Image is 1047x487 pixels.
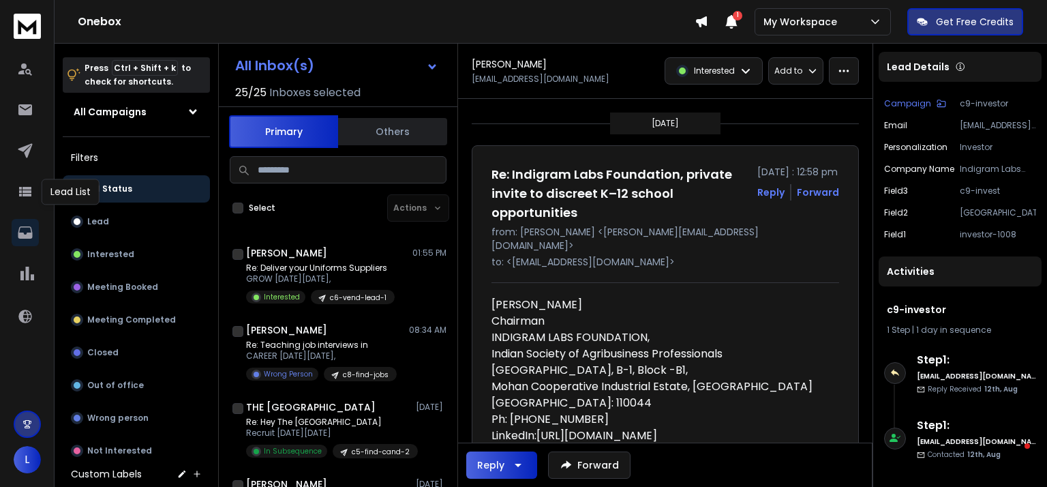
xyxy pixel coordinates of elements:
[63,437,210,464] button: Not Interested
[960,229,1036,240] p: investor-1008
[112,60,178,76] span: Ctrl + Shift + k
[491,255,839,269] p: to: <[EMAIL_ADDRESS][DOMAIN_NAME]>
[246,323,327,337] h1: [PERSON_NAME]
[984,384,1018,394] span: 12th, Aug
[733,11,742,20] span: 1
[907,8,1023,35] button: Get Free Credits
[42,179,100,205] div: Lead List
[63,372,210,399] button: Out of office
[477,458,504,472] div: Reply
[246,400,376,414] h1: THE [GEOGRAPHIC_DATA]
[887,325,1033,336] div: |
[246,340,397,351] p: Re: Teaching job interviews in
[884,142,947,153] p: Personalization
[960,186,1036,196] p: c9-invest
[917,371,1036,381] h6: [EMAIL_ADDRESS][DOMAIN_NAME]
[249,203,275,213] label: Select
[246,351,397,361] p: CAREER [DATE][DATE],
[14,14,41,39] img: logo
[416,402,446,413] p: [DATE]
[338,117,447,147] button: Others
[63,274,210,301] button: Meeting Booked
[757,186,785,199] button: Reply
[694,65,735,76] p: Interested
[967,449,1001,460] span: 12th, Aug
[235,85,267,101] span: 25 / 25
[14,446,41,473] button: L
[330,293,386,303] p: c6-vend-lead-1
[652,118,679,129] p: [DATE]
[960,120,1036,131] p: [EMAIL_ADDRESS][DOMAIN_NAME]
[960,142,1036,153] p: Investor
[916,324,991,336] span: 1 day in sequence
[63,339,210,366] button: Closed
[884,229,906,240] p: Field1
[763,15,843,29] p: My Workspace
[63,241,210,268] button: Interested
[960,98,1036,109] p: c9-investor
[466,452,537,479] button: Reply
[264,292,300,302] p: Interested
[884,98,931,109] p: Campaign
[264,446,322,456] p: In Subsequence
[928,449,1001,460] p: Contacted
[87,216,109,227] p: Lead
[917,437,1036,447] h6: [EMAIL_ADDRESS][DOMAIN_NAME]
[87,314,176,325] p: Meeting Completed
[74,105,147,119] h1: All Campaigns
[884,164,954,175] p: Company Name
[78,14,695,30] h1: Onebox
[224,52,449,79] button: All Inbox(s)
[87,249,134,260] p: Interested
[548,452,631,479] button: Forward
[884,98,946,109] button: Campaign
[797,186,839,199] div: Forward
[63,404,210,432] button: Wrong person
[63,208,210,235] button: Lead
[63,148,210,167] h3: Filters
[87,380,144,391] p: Out of office
[884,120,907,131] p: Email
[472,74,609,85] p: [EMAIL_ADDRESS][DOMAIN_NAME]
[229,115,338,148] button: Primary
[343,370,389,380] p: c8-find-jobs
[352,447,410,457] p: c5-find-cand-2
[246,274,395,284] p: GROW [DATE][DATE],
[409,325,446,336] p: 08:34 AM
[757,165,839,179] p: [DATE] : 12:58 pm
[269,85,361,101] h3: Inboxes selected
[87,445,152,456] p: Not Interested
[928,384,1018,394] p: Reply Received
[884,186,908,196] p: Field3
[246,428,410,439] p: Recruit [DATE][DATE]
[887,324,910,336] span: 1 Step
[960,207,1036,218] p: [GEOGRAPHIC_DATA]
[63,175,210,203] button: All Status
[917,352,1036,368] h6: Step 1 :
[87,413,149,424] p: Wrong person
[85,61,191,89] p: Press to check for shortcuts.
[71,467,142,481] h3: Custom Labels
[87,282,158,293] p: Meeting Booked
[936,15,1014,29] p: Get Free Credits
[960,164,1036,175] p: Indigram Labs Foundation
[246,246,327,260] h1: [PERSON_NAME]
[887,60,950,74] p: Lead Details
[264,369,313,379] p: Wrong Person
[997,440,1030,473] iframe: Intercom live chat
[246,263,395,274] p: Re: Deliver your Uniforms Suppliers
[917,417,1036,434] h6: Step 1 :
[89,183,132,194] p: All Status
[246,417,410,428] p: Re: Hey The [GEOGRAPHIC_DATA]
[412,248,446,259] p: 01:55 PM
[879,256,1042,286] div: Activities
[63,98,210,126] button: All Campaigns
[63,306,210,334] button: Meeting Completed
[884,207,908,218] p: Field2
[887,303,1033,316] h1: c9-investor
[491,165,749,222] h1: Re: Indigram Labs Foundation, private invite to discreet K–12 school opportunities
[472,57,547,71] h1: [PERSON_NAME]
